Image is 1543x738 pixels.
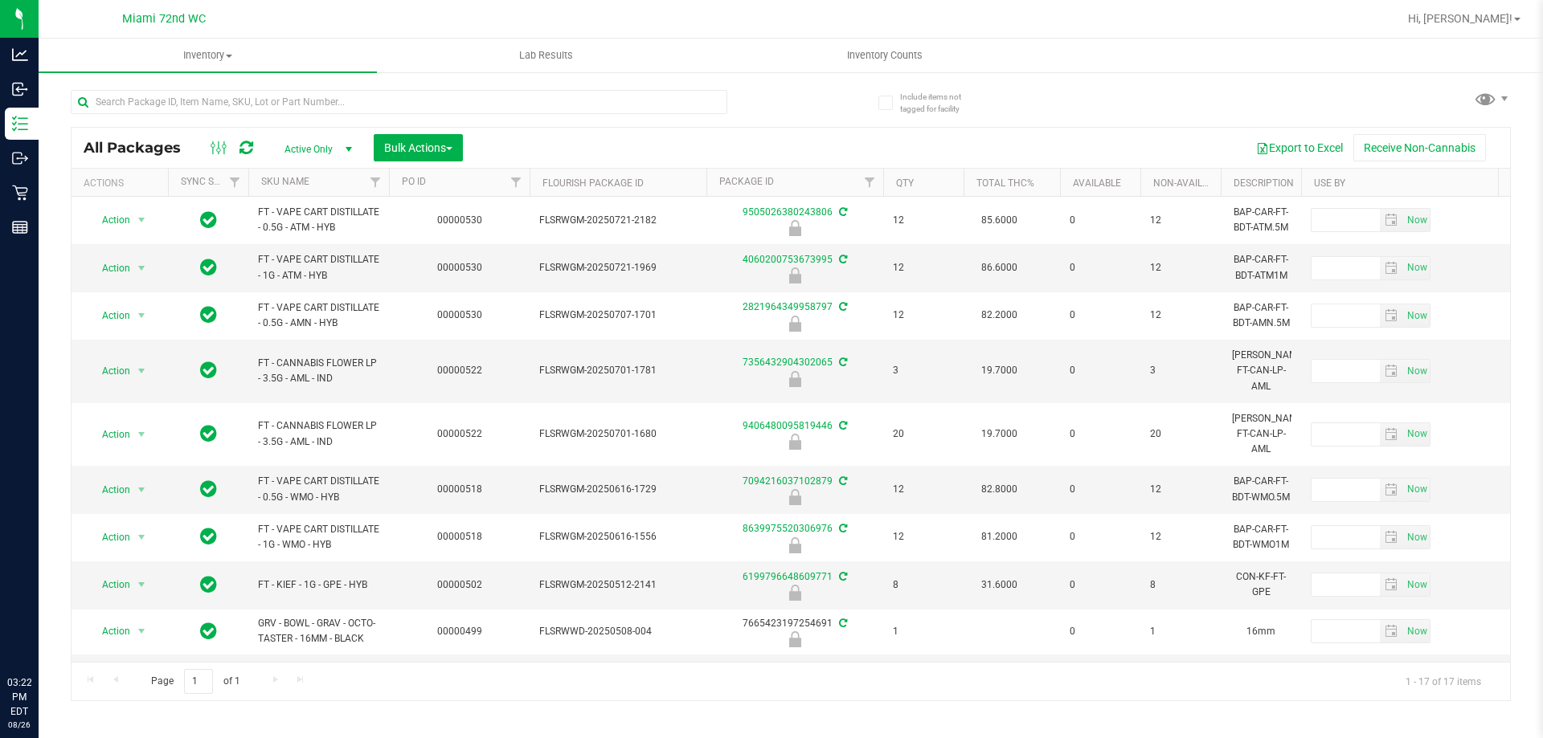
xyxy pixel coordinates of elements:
span: Set Current date [1403,620,1430,643]
span: Action [88,304,131,327]
span: In Sync [200,573,217,596]
span: Sync from Compliance System [837,523,847,534]
span: FLSRWGM-20250701-1680 [539,426,697,442]
span: 12 [1150,260,1211,275]
a: 00000522 [437,428,482,439]
span: FLSRWGM-20250721-2182 [539,213,697,228]
span: 31.6000 [973,573,1025,597]
a: 8639975520306976 [743,523,833,534]
span: Bulk Actions [384,141,452,154]
span: 8 [1150,577,1211,593]
span: 20 [893,426,954,442]
a: Filter [857,169,883,196]
span: select [132,423,152,446]
div: 7665423197254691 [704,616,886,647]
span: 12 [1150,482,1211,497]
a: 00000530 [437,309,482,320]
span: In Sync [200,209,217,231]
div: Launch Hold [704,489,886,505]
a: SKU Name [261,176,309,187]
span: FT - VAPE CART DISTILLATE - 1G - ATM - HYB [258,252,379,283]
a: 00000499 [437,626,482,637]
span: 12 [893,482,954,497]
span: 86.6000 [973,256,1025,279]
span: Inventory Counts [825,48,944,63]
span: 1 - 17 of 17 items [1393,669,1494,693]
span: FLSRWGM-20250616-1729 [539,482,697,497]
span: select [1380,620,1403,642]
span: Sync from Compliance System [837,254,847,265]
span: Action [88,209,131,231]
span: 81.2000 [973,525,1025,548]
span: Set Current date [1403,422,1430,446]
span: 19.7000 [973,422,1025,446]
div: Launch Hold [704,434,886,450]
span: FLSRWGM-20250512-2141 [539,577,697,593]
a: 00000518 [437,483,482,495]
a: PO ID [402,176,426,187]
span: Page of 1 [137,669,253,694]
span: select [1380,573,1403,596]
div: BAP-CAR-FT-BDT-AMN.5M [1230,299,1291,332]
span: In Sync [200,256,217,279]
a: 00000530 [437,262,482,273]
div: BAP-CAR-FT-BDT-WMO.5M [1230,472,1291,506]
span: 0 [1070,624,1131,639]
span: select [132,257,152,279]
a: 00000530 [437,214,482,226]
a: Lab Results [377,39,715,72]
span: In Sync [200,422,217,445]
a: Inventory Counts [715,39,1054,72]
a: 7356432904302065 [743,357,833,368]
span: select [1403,257,1430,279]
a: 00000522 [437,365,482,376]
span: 0 [1070,308,1131,323]
div: Launch Hold [704,585,886,601]
span: Action [88,360,131,382]
span: FT - KIEF - 1G - GPE - HYB [258,577,379,593]
span: FLSRWGM-20250721-1969 [539,260,697,275]
a: 2821964349958797 [743,301,833,312]
span: Include items not tagged for facility [900,91,980,115]
span: select [1403,209,1430,231]
div: FLO-PRE-FT-TSK.1CT [1230,661,1291,695]
div: [PERSON_NAME]-FT-CAN-LP-AML [1230,346,1291,396]
span: 12 [1150,308,1211,323]
span: 3 [1150,363,1211,378]
span: 12 [893,308,954,323]
span: 12 [893,213,954,228]
a: 00000518 [437,531,482,542]
div: CON-KF-FT-GPE [1230,568,1291,601]
span: 0 [1070,577,1131,593]
a: Inventory [39,39,377,72]
span: Sync from Compliance System [837,206,847,218]
a: Qty [896,177,914,189]
span: In Sync [200,620,217,642]
div: Launch Hold [704,371,886,387]
a: 00000502 [437,579,482,590]
span: Set Current date [1403,360,1430,383]
span: select [1403,423,1430,446]
inline-svg: Retail [12,185,28,201]
span: select [1403,360,1430,382]
div: BAP-CAR-FT-BDT-ATM1M [1230,251,1291,284]
span: Set Current date [1403,526,1430,549]
div: Launch Hold [704,316,886,332]
span: 12 [1150,529,1211,544]
span: select [1403,304,1430,327]
inline-svg: Analytics [12,47,28,63]
span: Set Current date [1403,209,1430,232]
inline-svg: Reports [12,219,28,235]
a: 4060200753673995 [743,254,833,265]
div: BAP-CAR-FT-BDT-ATM.5M [1230,203,1291,237]
span: select [1403,526,1430,548]
div: Launch Hold [704,631,886,647]
span: 0 [1070,482,1131,497]
span: select [1403,620,1430,642]
span: Hi, [PERSON_NAME]! [1408,12,1512,25]
span: select [1380,526,1403,548]
span: select [132,209,152,231]
span: select [132,526,152,548]
span: Set Current date [1403,304,1430,328]
inline-svg: Inbound [12,81,28,97]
